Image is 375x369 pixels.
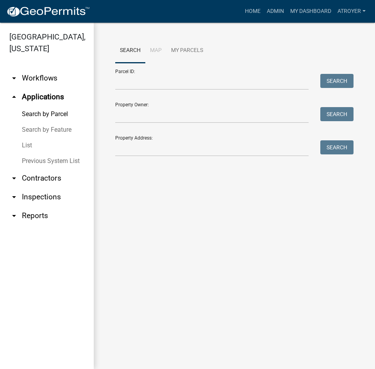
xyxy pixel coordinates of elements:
button: Search [320,107,354,121]
button: Search [320,140,354,154]
a: Admin [264,4,287,19]
i: arrow_drop_down [9,211,19,220]
a: Search [115,38,145,63]
i: arrow_drop_down [9,192,19,202]
a: My Dashboard [287,4,334,19]
a: atroyer [334,4,369,19]
button: Search [320,74,354,88]
a: My Parcels [166,38,208,63]
i: arrow_drop_up [9,92,19,102]
i: arrow_drop_down [9,73,19,83]
a: Home [242,4,264,19]
i: arrow_drop_down [9,174,19,183]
